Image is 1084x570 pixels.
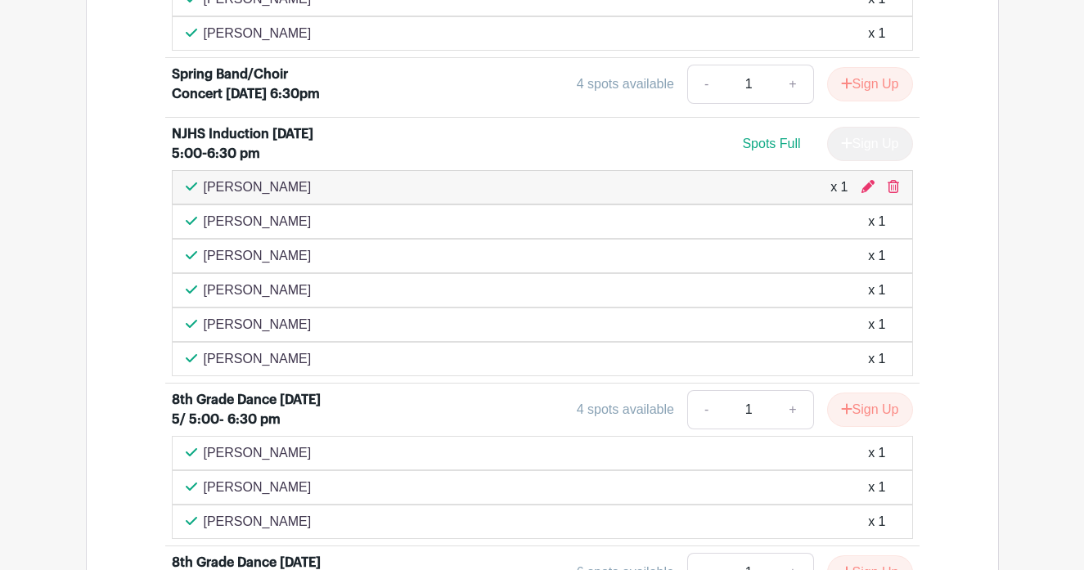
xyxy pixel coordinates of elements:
[204,212,312,231] p: [PERSON_NAME]
[868,443,885,463] div: x 1
[204,512,312,532] p: [PERSON_NAME]
[827,67,913,101] button: Sign Up
[204,478,312,497] p: [PERSON_NAME]
[868,24,885,43] div: x 1
[868,512,885,532] div: x 1
[204,177,312,197] p: [PERSON_NAME]
[772,65,813,104] a: +
[772,390,813,429] a: +
[687,390,725,429] a: -
[204,24,312,43] p: [PERSON_NAME]
[868,349,885,369] div: x 1
[204,281,312,300] p: [PERSON_NAME]
[868,246,885,266] div: x 1
[827,393,913,427] button: Sign Up
[204,315,312,334] p: [PERSON_NAME]
[687,65,725,104] a: -
[868,281,885,300] div: x 1
[204,349,312,369] p: [PERSON_NAME]
[172,65,338,104] div: Spring Band/Choir Concert [DATE] 6:30pm
[204,246,312,266] p: [PERSON_NAME]
[577,400,674,420] div: 4 spots available
[742,137,800,150] span: Spots Full
[577,74,674,94] div: 4 spots available
[172,390,338,429] div: 8th Grade Dance [DATE] 5/ 5:00- 6:30 pm
[868,315,885,334] div: x 1
[868,212,885,231] div: x 1
[868,478,885,497] div: x 1
[204,443,312,463] p: [PERSON_NAME]
[830,177,848,197] div: x 1
[172,124,338,164] div: NJHS Induction [DATE] 5:00-6:30 pm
